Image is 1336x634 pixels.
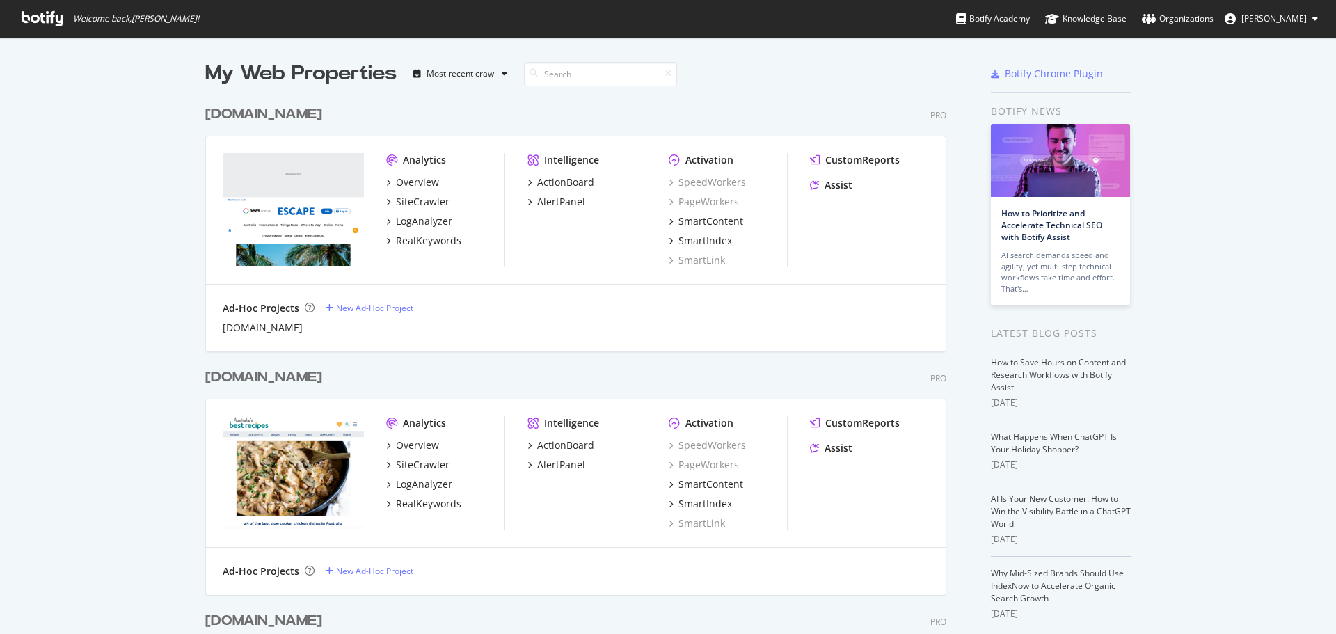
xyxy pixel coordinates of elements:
span: Welcome back, [PERSON_NAME] ! [73,13,199,24]
a: [DOMAIN_NAME] [205,367,328,388]
a: SpeedWorkers [669,438,746,452]
div: Pro [930,109,946,121]
input: Search [524,62,677,86]
div: Assist [825,441,852,455]
div: AlertPanel [537,458,585,472]
div: LogAnalyzer [396,477,452,491]
button: Most recent crawl [408,63,513,85]
div: ActionBoard [537,175,594,189]
div: Activation [685,416,733,430]
div: CustomReports [825,416,900,430]
div: SmartContent [678,477,743,491]
div: [DOMAIN_NAME] [205,367,322,388]
div: [DATE] [991,533,1131,546]
div: Pro [930,372,946,384]
a: [DOMAIN_NAME] [205,104,328,125]
a: AlertPanel [527,458,585,472]
a: SmartIndex [669,234,732,248]
a: SmartContent [669,214,743,228]
a: Why Mid-Sized Brands Should Use IndexNow to Accelerate Organic Search Growth [991,567,1124,604]
a: What Happens When ChatGPT Is Your Holiday Shopper? [991,431,1117,455]
a: SmartIndex [669,497,732,511]
a: [DOMAIN_NAME] [205,611,328,631]
div: RealKeywords [396,234,461,248]
a: LogAnalyzer [386,214,452,228]
div: Analytics [403,153,446,167]
div: AlertPanel [537,195,585,209]
div: New Ad-Hoc Project [336,565,413,577]
a: Botify Chrome Plugin [991,67,1103,81]
div: SmartIndex [678,234,732,248]
div: SmartIndex [678,497,732,511]
a: AI Is Your New Customer: How to Win the Visibility Battle in a ChatGPT World [991,493,1131,530]
div: Ad-Hoc Projects [223,564,299,578]
div: LogAnalyzer [396,214,452,228]
a: SiteCrawler [386,458,450,472]
div: RealKeywords [396,497,461,511]
a: SpeedWorkers [669,175,746,189]
img: How to Prioritize and Accelerate Technical SEO with Botify Assist [991,124,1130,197]
div: Most recent crawl [427,70,496,78]
a: LogAnalyzer [386,477,452,491]
div: SmartContent [678,214,743,228]
a: AlertPanel [527,195,585,209]
div: Knowledge Base [1045,12,1127,26]
div: Botify news [991,104,1131,119]
img: www.bestrecipes.com.au [223,416,364,529]
a: SmartLink [669,516,725,530]
a: CustomReports [810,416,900,430]
a: How to Save Hours on Content and Research Workflows with Botify Assist [991,356,1126,393]
div: Analytics [403,416,446,430]
a: Overview [386,175,439,189]
div: AI search demands speed and agility, yet multi-step technical workflows take time and effort. Tha... [1001,250,1120,294]
div: Botify Academy [956,12,1030,26]
a: Assist [810,178,852,192]
div: Ad-Hoc Projects [223,301,299,315]
button: [PERSON_NAME] [1214,8,1329,30]
a: ActionBoard [527,438,594,452]
a: SiteCrawler [386,195,450,209]
a: SmartLink [669,253,725,267]
a: Overview [386,438,439,452]
img: www.escape.com.au [223,153,364,266]
div: SiteCrawler [396,195,450,209]
div: Assist [825,178,852,192]
div: [DOMAIN_NAME] [205,611,322,631]
div: Botify Chrome Plugin [1005,67,1103,81]
div: CustomReports [825,153,900,167]
div: [DATE] [991,608,1131,620]
div: New Ad-Hoc Project [336,302,413,314]
div: Overview [396,175,439,189]
span: Mike Cook [1241,13,1307,24]
div: Pro [930,616,946,628]
div: [DATE] [991,459,1131,471]
a: New Ad-Hoc Project [326,565,413,577]
a: [DOMAIN_NAME] [223,321,303,335]
a: RealKeywords [386,497,461,511]
div: [DOMAIN_NAME] [205,104,322,125]
div: My Web Properties [205,60,397,88]
a: PageWorkers [669,458,739,472]
div: [DATE] [991,397,1131,409]
div: Intelligence [544,153,599,167]
a: How to Prioritize and Accelerate Technical SEO with Botify Assist [1001,207,1102,243]
div: Activation [685,153,733,167]
a: SmartContent [669,477,743,491]
a: ActionBoard [527,175,594,189]
div: Organizations [1142,12,1214,26]
div: ActionBoard [537,438,594,452]
div: Latest Blog Posts [991,326,1131,341]
div: Intelligence [544,416,599,430]
a: New Ad-Hoc Project [326,302,413,314]
a: Assist [810,441,852,455]
div: Overview [396,438,439,452]
a: PageWorkers [669,195,739,209]
a: CustomReports [810,153,900,167]
a: RealKeywords [386,234,461,248]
